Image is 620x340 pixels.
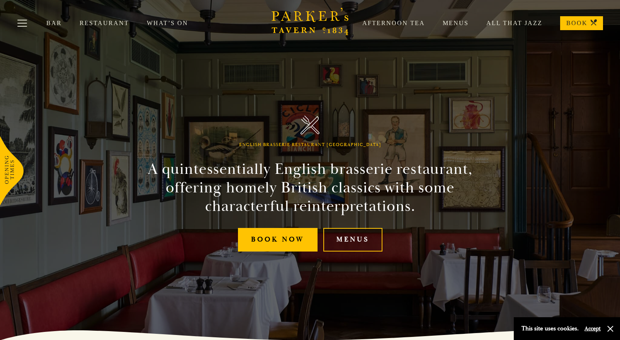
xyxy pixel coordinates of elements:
[239,142,381,148] h1: English Brasserie Restaurant [GEOGRAPHIC_DATA]
[134,160,486,216] h2: A quintessentially English brasserie restaurant, offering homely British classics with some chara...
[323,228,382,252] a: Menus
[238,228,318,252] a: Book Now
[606,325,614,333] button: Close and accept
[521,323,579,334] p: This site uses cookies.
[584,325,601,332] button: Accept
[301,116,319,134] img: Parker's Tavern Brasserie Cambridge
